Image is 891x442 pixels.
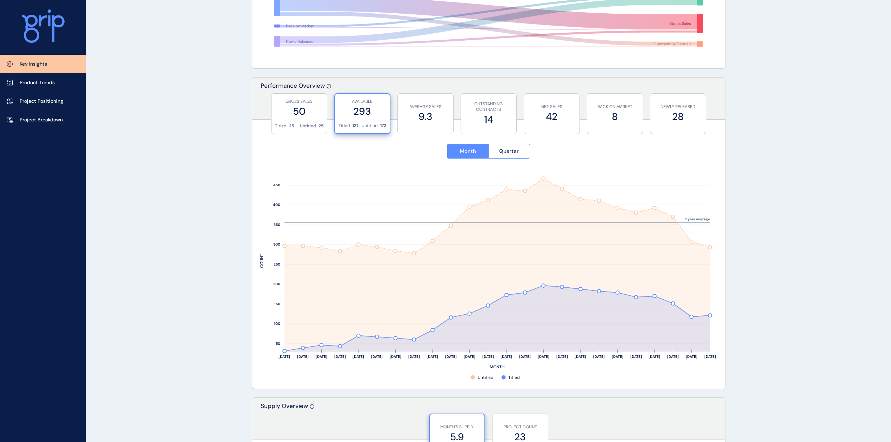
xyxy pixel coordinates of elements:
p: 25 [289,123,294,129]
text: [DATE] [445,354,457,359]
text: [DATE] [316,354,327,359]
text: [DATE] [538,354,549,359]
text: [DATE] [630,354,642,359]
text: MONTH [490,364,504,370]
label: 9.3 [401,110,450,123]
text: 350 [274,223,280,227]
text: [DATE] [612,354,623,359]
text: [DATE] [556,354,568,359]
p: Untitled [300,123,316,129]
p: Project Positioning [20,98,63,105]
text: [DATE] [482,354,494,359]
text: [DATE] [519,354,531,359]
text: [DATE] [575,354,586,359]
text: [DATE] [408,354,420,359]
text: [DATE] [649,354,660,359]
text: [DATE] [279,354,290,359]
text: 50 [276,342,280,346]
text: 450 [273,183,280,188]
text: [DATE] [427,354,438,359]
p: GROSS SALES [275,99,323,105]
p: AVAILABLE [339,99,386,105]
label: 8 [591,110,639,123]
text: [DATE] [704,354,716,359]
p: Project Breakdown [20,116,63,123]
label: 50 [275,105,323,118]
p: Key Insights [20,61,47,68]
text: 100 [274,322,280,326]
text: COUNT [259,254,264,268]
text: 250 [274,262,280,267]
text: [DATE] [371,354,383,359]
text: 150 [274,302,280,307]
p: 121 [353,123,358,129]
p: OUTSTANDING CONTRACTS [464,101,513,113]
text: [DATE] [501,354,512,359]
text: [DATE] [353,354,364,359]
text: 300 [273,242,280,247]
text: [DATE] [464,354,475,359]
p: BACK ON MARKET [591,104,639,110]
label: 14 [464,113,513,126]
span: Quarter [499,148,519,155]
text: [DATE] [334,354,346,359]
p: NEWLY RELEASED [654,104,702,110]
span: Month [460,148,476,155]
p: 172 [380,123,386,129]
p: Untitled [362,123,378,129]
p: Supply Overview [261,402,308,440]
text: [DATE] [667,354,679,359]
label: 42 [528,110,576,123]
p: Titled [339,123,350,129]
p: 25 [319,123,323,129]
p: Performance Overview [261,82,325,119]
button: Month [447,144,489,159]
text: 400 [273,203,280,207]
text: [DATE] [390,354,401,359]
p: Product Trends [20,79,55,86]
label: 28 [654,110,702,123]
p: MONTH'S SUPPLY [433,424,481,430]
text: [DATE] [593,354,605,359]
p: AVERAGE SALES [401,104,450,110]
p: Titled [275,123,287,129]
p: PROJECT COUNT [496,424,544,430]
text: [DATE] [686,354,697,359]
label: 293 [339,105,386,118]
button: Quarter [488,144,530,159]
text: 200 [273,282,280,287]
text: 2 year average [685,217,710,221]
p: NET SALES [528,104,576,110]
text: [DATE] [297,354,309,359]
